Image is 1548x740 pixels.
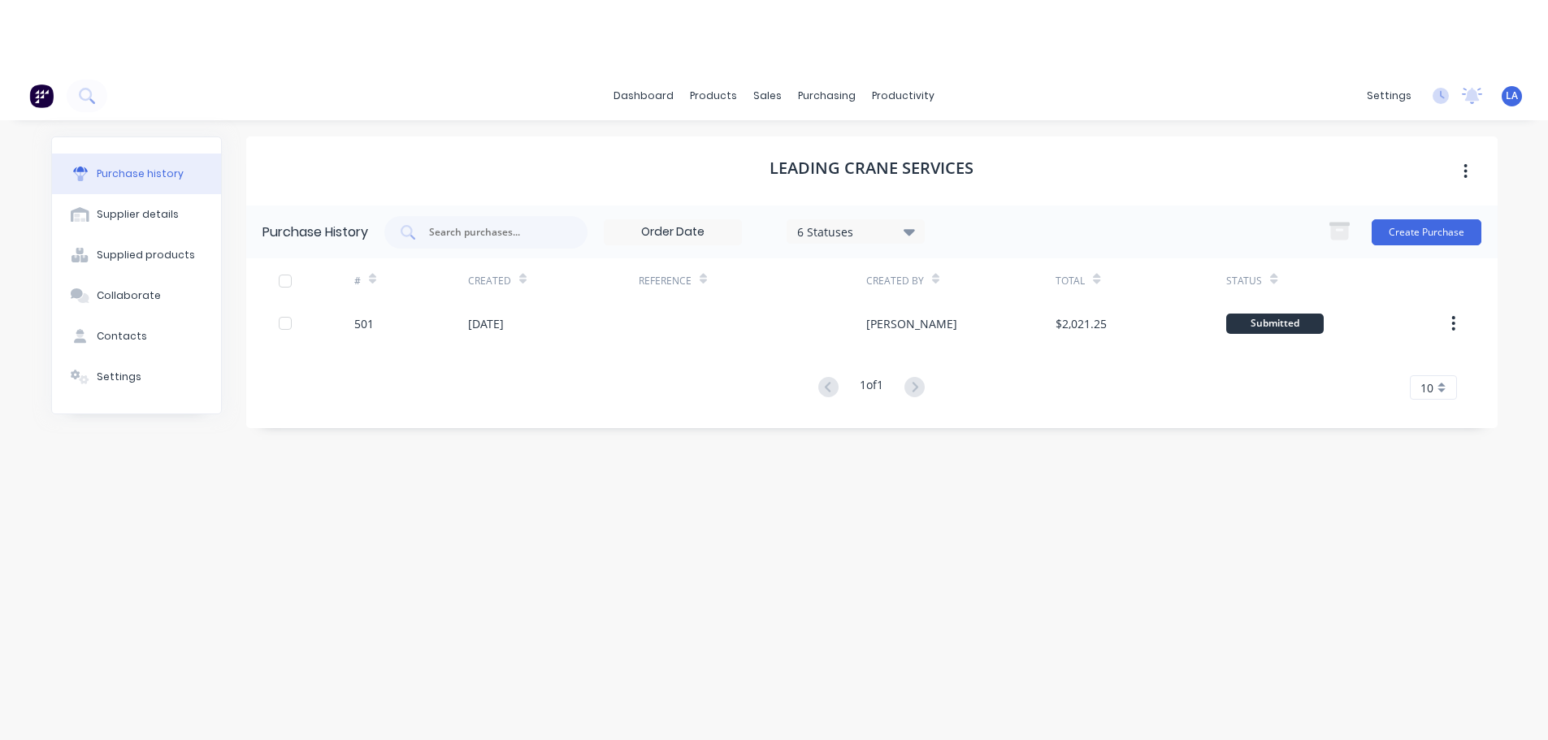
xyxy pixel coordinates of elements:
[97,288,161,303] div: Collaborate
[864,84,943,108] div: productivity
[1226,274,1262,288] div: Status
[605,220,741,245] input: Order Date
[1506,89,1518,103] span: LA
[262,223,368,242] div: Purchase History
[682,84,745,108] div: products
[1056,315,1107,332] div: $2,021.25
[97,329,147,344] div: Contacts
[1420,379,1433,396] span: 10
[354,274,361,288] div: #
[354,315,374,332] div: 501
[797,223,913,240] div: 6 Statuses
[1372,219,1481,245] button: Create Purchase
[605,84,682,108] a: dashboard
[52,275,221,316] button: Collaborate
[52,235,221,275] button: Supplied products
[639,274,692,288] div: Reference
[468,315,504,332] div: [DATE]
[97,167,184,181] div: Purchase history
[745,84,790,108] div: sales
[1056,274,1085,288] div: Total
[860,376,883,400] div: 1 of 1
[29,84,54,108] img: Factory
[97,370,141,384] div: Settings
[790,84,864,108] div: purchasing
[1226,314,1324,334] div: Submitted
[97,207,179,222] div: Supplier details
[866,315,957,332] div: [PERSON_NAME]
[770,158,973,178] h1: LEADING CRANE SERVICES
[468,274,511,288] div: Created
[1359,84,1420,108] div: settings
[52,316,221,357] button: Contacts
[1493,685,1532,724] iframe: Intercom live chat
[52,357,221,397] button: Settings
[52,194,221,235] button: Supplier details
[52,154,221,194] button: Purchase history
[427,224,562,240] input: Search purchases...
[866,274,924,288] div: Created By
[97,248,195,262] div: Supplied products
